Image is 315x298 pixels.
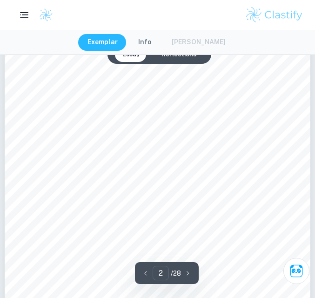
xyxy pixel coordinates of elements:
[171,268,181,278] p: / 28
[283,258,309,284] button: Ask Clai
[34,8,53,22] a: Clastify logo
[78,34,127,51] button: Exemplar
[129,34,161,51] button: Info
[39,8,53,22] img: Clastify logo
[245,6,304,24] img: Clastify logo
